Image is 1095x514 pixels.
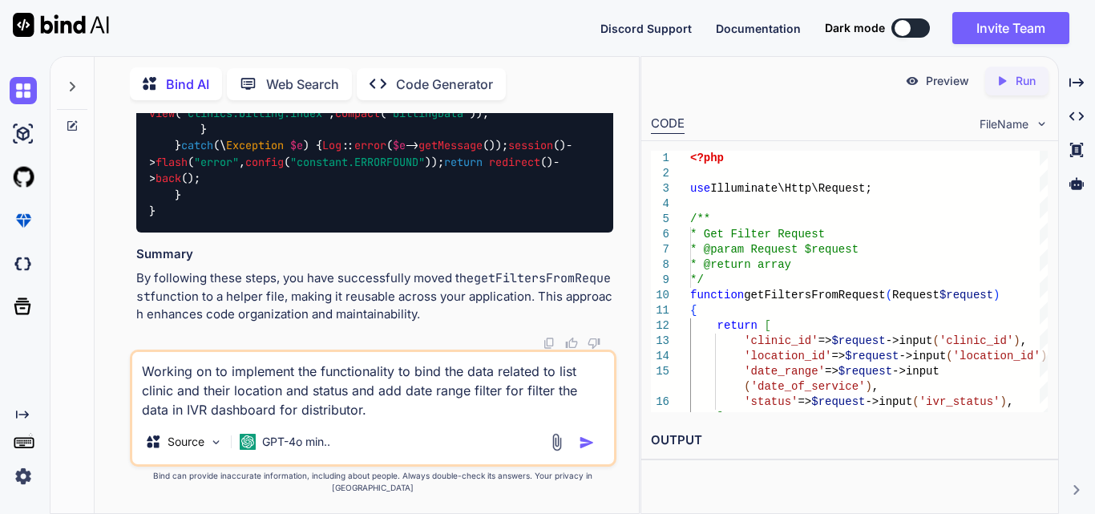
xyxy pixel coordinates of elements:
[1016,73,1036,89] p: Run
[710,182,872,195] span: Illuminate\Http\Request;
[865,380,871,393] span: )
[600,20,692,37] button: Discord Support
[845,350,899,362] span: $request
[10,164,37,191] img: githubLight
[838,365,892,378] span: $request
[690,258,791,271] span: * @return array
[651,242,669,257] div: 7
[690,228,825,241] span: * Get Filter Request
[1020,334,1027,347] span: ,
[690,304,697,317] span: {
[489,155,540,169] span: redirect
[444,155,483,169] span: return
[912,395,919,408] span: (
[724,411,730,423] span: ;
[651,181,669,196] div: 3
[651,151,669,166] div: 1
[651,196,669,212] div: 4
[1035,117,1049,131] img: chevron down
[149,106,175,120] span: view
[10,463,37,490] img: settings
[651,166,669,181] div: 2
[226,139,284,153] span: Exception
[831,350,845,362] span: =>
[651,410,669,425] div: 17
[290,139,303,153] span: $e
[266,75,339,94] p: Web Search
[1013,334,1020,347] span: )
[156,172,181,186] span: back
[651,303,669,318] div: 11
[418,139,483,153] span: getMessage
[892,289,939,302] span: Request
[508,139,553,153] span: session
[240,434,256,450] img: GPT-4o mini
[933,334,939,347] span: (
[651,115,685,134] div: CODE
[10,207,37,234] img: premium
[919,395,1000,408] span: 'ivr_status'
[1000,395,1007,408] span: )
[156,155,188,169] span: flash
[744,365,825,378] span: 'date_range'
[744,334,818,347] span: 'clinic_id'
[396,75,493,94] p: Code Generator
[717,319,758,332] span: return
[290,155,425,169] span: "constant.ERRORFOUND"
[831,334,885,347] span: $request
[825,20,885,36] span: Dark mode
[651,257,669,273] div: 8
[641,422,1058,459] h2: OUTPUT
[872,380,879,393] span: ,
[543,337,556,350] img: copy
[354,139,386,153] span: error
[130,470,616,494] p: Bind can provide inaccurate information, including about people. Always double-check its answers....
[744,395,798,408] span: 'status'
[905,74,919,88] img: preview
[10,250,37,277] img: darkCloudIdeIcon
[335,106,380,120] span: compact
[716,20,801,37] button: Documentation
[717,411,724,423] span: ]
[744,289,885,302] span: getFiltersFromRequest
[13,13,109,37] img: Bind AI
[386,106,470,120] span: "billingData"
[744,350,831,362] span: 'location_id'
[818,334,832,347] span: =>
[181,139,213,153] span: catch
[751,380,866,393] span: 'date_of_service'
[651,349,669,364] div: 14
[136,245,613,264] h3: Summary
[262,434,330,450] p: GPT-4o min..
[690,152,724,164] span: <?php
[194,155,239,169] span: "error"
[136,270,611,305] code: getFiltersFromRequest
[168,434,204,450] p: Source
[690,243,859,256] span: * @param Request $request
[651,288,669,303] div: 10
[322,139,341,153] span: Log
[565,337,578,350] img: like
[811,395,865,408] span: $request
[132,352,614,419] textarea: Working on to implement the functionality to bind the data related to list clinic and their locat...
[690,182,710,195] span: use
[651,318,669,334] div: 12
[579,435,595,451] img: icon
[892,365,939,378] span: ->input
[939,289,993,302] span: $request
[886,334,933,347] span: ->input
[798,395,811,408] span: =>
[926,73,969,89] p: Preview
[181,106,329,120] span: "clinics.billing.index"
[946,350,952,362] span: (
[393,139,406,153] span: $e
[10,120,37,148] img: ai-studio
[993,289,1000,302] span: )
[245,155,284,169] span: config
[651,273,669,288] div: 9
[886,289,892,302] span: (
[136,269,613,324] p: By following these steps, you have successfully moved the function to a helper file, making it re...
[547,433,566,451] img: attachment
[690,289,744,302] span: function
[10,77,37,104] img: chat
